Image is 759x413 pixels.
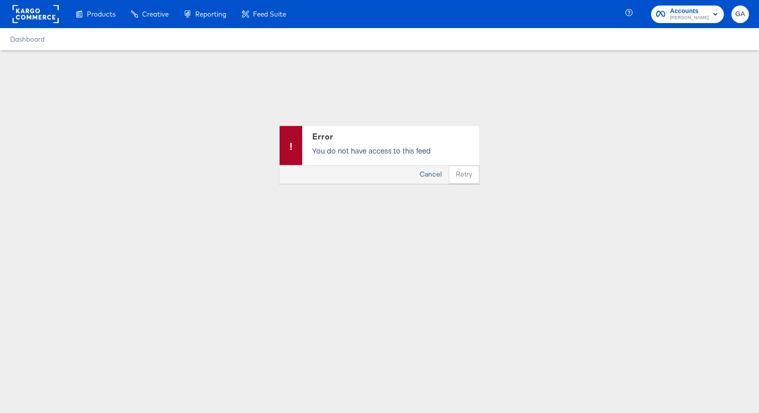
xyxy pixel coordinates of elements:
[195,10,226,18] span: Reporting
[142,10,169,18] span: Creative
[87,10,115,18] span: Products
[253,10,286,18] span: Feed Suite
[670,6,709,17] span: Accounts
[670,14,709,22] span: [PERSON_NAME]
[413,166,449,184] button: Cancel
[10,35,45,43] a: Dashboard
[735,9,745,20] span: GA
[312,131,474,143] div: Error
[731,6,749,23] button: GA
[312,146,474,156] p: You do not have access to this feed
[651,6,724,23] button: Accounts[PERSON_NAME]
[449,166,479,184] button: Retry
